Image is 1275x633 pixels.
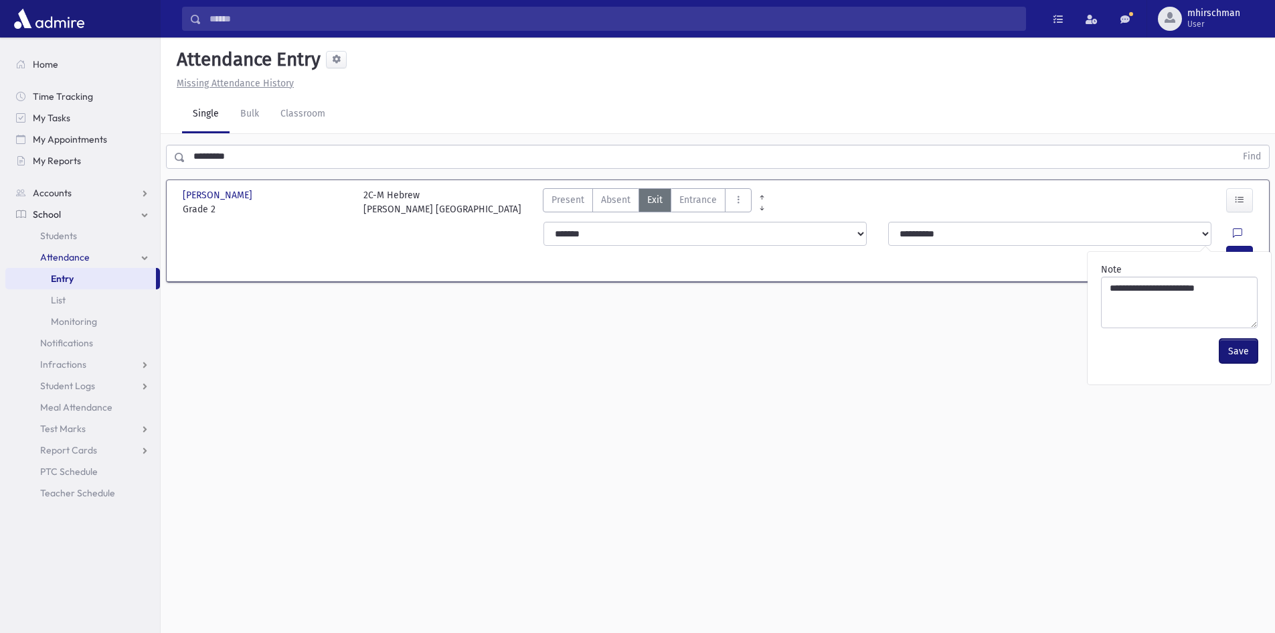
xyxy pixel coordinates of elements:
[40,230,77,242] span: Students
[171,48,321,71] h5: Attendance Entry
[5,375,160,397] a: Student Logs
[5,54,160,75] a: Home
[1235,145,1269,168] button: Find
[5,107,160,129] a: My Tasks
[51,315,97,328] span: Monitoring
[5,150,160,171] a: My Reports
[5,247,160,268] a: Attendance
[40,358,86,370] span: Infractions
[270,96,336,133] a: Classroom
[183,188,255,202] span: [PERSON_NAME]
[40,401,112,413] span: Meal Attendance
[40,466,98,478] span: PTC Schedule
[1187,19,1240,29] span: User
[33,208,61,220] span: School
[230,96,270,133] a: Bulk
[33,112,70,124] span: My Tasks
[182,96,230,133] a: Single
[33,58,58,70] span: Home
[5,397,160,418] a: Meal Attendance
[183,202,350,216] span: Grade 2
[33,155,81,167] span: My Reports
[40,380,95,392] span: Student Logs
[40,423,86,435] span: Test Marks
[679,193,717,207] span: Entrance
[51,273,74,285] span: Entry
[5,461,160,482] a: PTC Schedule
[1219,339,1258,363] button: Save
[601,193,630,207] span: Absent
[40,337,93,349] span: Notifications
[51,294,66,306] span: List
[363,188,521,216] div: 2C-M Hebrew [PERSON_NAME] [GEOGRAPHIC_DATA]
[11,5,88,32] img: AdmirePro
[33,90,93,102] span: Time Tracking
[33,133,107,145] span: My Appointments
[5,129,160,150] a: My Appointments
[171,78,294,89] a: Missing Attendance History
[5,332,160,354] a: Notifications
[5,482,160,504] a: Teacher Schedule
[1187,8,1240,19] span: mhirschman
[647,193,663,207] span: Exit
[5,225,160,247] a: Students
[40,251,90,263] span: Attendance
[177,78,294,89] u: Missing Attendance History
[5,289,160,311] a: List
[5,418,160,439] a: Test Marks
[551,193,584,207] span: Present
[5,86,160,107] a: Time Tracking
[1101,263,1122,277] label: Note
[40,444,97,456] span: Report Cards
[5,439,160,461] a: Report Cards
[543,188,752,216] div: AttTypes
[5,204,160,225] a: School
[5,182,160,204] a: Accounts
[201,7,1025,31] input: Search
[5,311,160,332] a: Monitoring
[33,187,72,199] span: Accounts
[40,487,115,499] span: Teacher Schedule
[5,268,156,289] a: Entry
[5,354,160,375] a: Infractions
